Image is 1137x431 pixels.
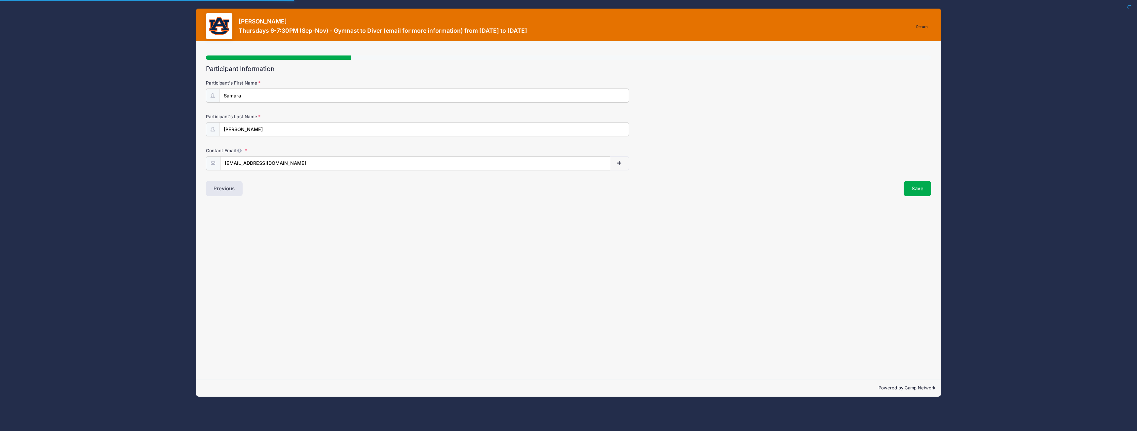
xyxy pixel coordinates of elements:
[206,181,243,196] button: Previous
[206,113,448,120] label: Participant's Last Name
[913,23,931,31] a: Return
[219,122,629,136] input: Participant's Last Name
[219,89,629,103] input: Participant's First Name
[206,65,931,73] h2: Participant Information
[206,80,448,86] label: Participant's First Name
[202,385,936,391] p: Powered by Camp Network
[239,18,527,25] h3: [PERSON_NAME]
[904,181,931,196] button: Save
[239,27,527,34] h3: Thursdays 6-7:30PM (Sep-Nov) - Gymnast to Diver (email for more information) from [DATE] to [DATE]
[220,156,610,170] input: email@email.com
[206,147,448,154] label: Contact Email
